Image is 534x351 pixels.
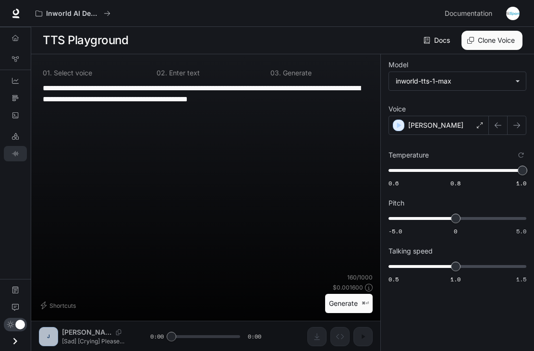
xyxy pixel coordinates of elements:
p: 0 3 . [270,70,281,76]
div: inworld-tts-1-max [396,76,510,86]
p: Inworld AI Demos [46,10,100,18]
p: Temperature [388,152,429,158]
h1: TTS Playground [43,31,128,50]
span: 0.8 [450,179,461,187]
p: Enter text [167,70,200,76]
span: 1.0 [516,179,526,187]
span: -5.0 [388,227,402,235]
button: Open drawer [4,331,26,351]
div: inworld-tts-1-max [389,72,526,90]
img: User avatar [506,7,520,20]
span: Dark mode toggle [15,319,25,329]
p: Select voice [52,70,92,76]
p: Voice [388,106,406,112]
p: 160 / 1000 [347,273,373,281]
a: Overview [4,30,27,46]
a: Documentation [441,4,499,23]
button: User avatar [503,4,522,23]
span: 0.6 [388,179,399,187]
span: 5.0 [516,227,526,235]
a: Docs [422,31,454,50]
span: 1.5 [516,275,526,283]
p: [PERSON_NAME] [408,121,463,130]
button: Generate⌘⏎ [325,294,373,314]
p: 0 2 . [157,70,167,76]
a: Dashboards [4,73,27,88]
a: Logs [4,108,27,123]
a: LLM Playground [4,129,27,144]
p: 0 1 . [43,70,52,76]
a: Traces [4,90,27,106]
p: Generate [281,70,312,76]
a: Feedback [4,300,27,315]
span: 0 [454,227,457,235]
button: Clone Voice [461,31,522,50]
button: All workspaces [31,4,115,23]
span: 1.0 [450,275,461,283]
button: Shortcuts [39,298,80,313]
span: 0.5 [388,275,399,283]
p: Talking speed [388,248,433,254]
p: Model [388,61,408,68]
button: Reset to default [516,150,526,160]
a: TTS Playground [4,146,27,161]
p: ⌘⏎ [362,301,369,306]
a: Documentation [4,282,27,298]
p: Pitch [388,200,404,206]
span: Documentation [445,8,492,20]
a: Graph Registry [4,51,27,67]
p: $ 0.001600 [333,283,363,291]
